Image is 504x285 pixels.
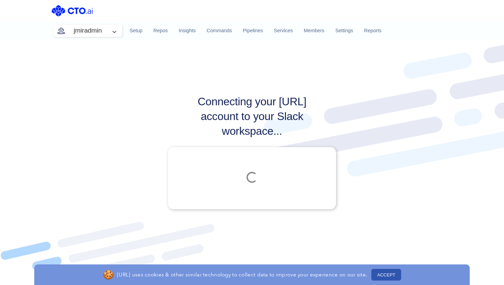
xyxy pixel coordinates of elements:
button: jmiradmin [53,25,122,37]
h2: Connecting your [URL] account to your Slack workspace... [180,94,324,139]
a: Pipelines [237,22,268,40]
img: CTO.ai Logo [52,5,93,16]
a: Settings [330,22,359,40]
a: Setup [124,22,148,40]
a: Members [298,22,330,40]
a: Insights [173,22,201,40]
a: Reports [359,22,387,40]
a: Commands [201,22,238,40]
a: Repos [148,22,173,40]
p: [URL] uses cookies & other similar technology to collect data to improve your experience on our s... [117,271,367,278]
button: ACCEPT [371,269,401,281]
span: 🍪 [103,268,114,282]
a: Services [268,22,298,40]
